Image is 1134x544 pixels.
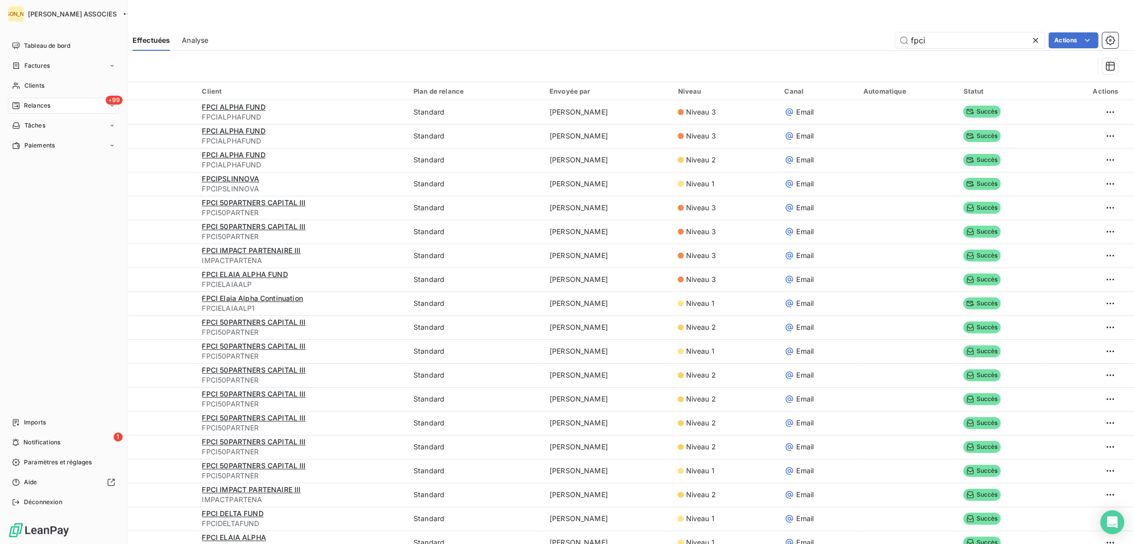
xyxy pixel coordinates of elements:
td: [PERSON_NAME] [544,315,672,339]
span: Tâches [24,121,45,130]
span: Email [796,203,814,213]
span: FPCI DELTA FUND [202,509,263,518]
span: Email [796,227,814,237]
div: Actions [1053,87,1118,95]
td: Standard [408,315,544,339]
span: FPCI 50PARTNERS CAPITAL III [202,390,305,398]
span: FPCIALPHAFUND [202,112,401,122]
span: FPCI 50PARTNERS CAPITAL III [202,342,305,350]
span: Succès [963,441,1000,453]
input: Rechercher [895,32,1044,48]
td: Standard [408,196,544,220]
span: Succès [963,130,1000,142]
td: Standard [408,291,544,315]
span: Succès [963,297,1000,309]
span: Email [796,346,814,356]
span: FPCI 50PARTNERS CAPITAL III [202,222,305,231]
span: Niveau 3 [686,107,715,117]
td: Standard [408,387,544,411]
span: Niveau 3 [686,203,715,213]
td: [PERSON_NAME] [544,507,672,531]
span: Succès [963,369,1000,381]
span: Email [796,179,814,189]
span: Succès [963,154,1000,166]
span: Paramètres et réglages [24,458,92,467]
span: +99 [106,96,123,105]
td: [PERSON_NAME] [544,148,672,172]
span: FPCI Elaia Alpha Continuation [202,294,302,302]
span: FPCI50PARTNER [202,375,401,385]
span: FPCIALPHAFUND [202,160,401,170]
span: FPCI50PARTNER [202,447,401,457]
div: Open Intercom Messenger [1100,510,1124,534]
div: Envoyée par [550,87,666,95]
span: FPCIELAIAALP [202,279,401,289]
span: FPCI IMPACT PARTENAIRE III [202,485,300,494]
span: Niveau 3 [686,251,715,261]
div: [PERSON_NAME] [8,6,24,22]
span: Client [202,87,222,95]
span: 1 [114,432,123,441]
span: FPCI50PARTNER [202,327,401,337]
span: Succès [963,345,1000,357]
span: Email [796,131,814,141]
span: FPCI ALPHA FUND [202,127,265,135]
td: [PERSON_NAME] [544,100,672,124]
span: Niveau 1 [686,298,714,308]
span: FPCIPSLINNOVA [202,184,401,194]
span: Niveau 1 [686,179,714,189]
span: Email [796,394,814,404]
span: Imports [24,418,46,427]
span: Niveau 2 [686,442,715,452]
td: [PERSON_NAME] [544,363,672,387]
span: Notifications [23,438,60,447]
span: Email [796,370,814,380]
span: FPCI 50PARTNERS CAPITAL III [202,437,305,446]
td: [PERSON_NAME] [544,124,672,148]
span: Niveau 2 [686,322,715,332]
div: Statut [963,87,1041,95]
span: Factures [24,61,50,70]
span: Succès [963,178,1000,190]
span: Niveau 3 [686,131,715,141]
td: Standard [408,220,544,244]
td: Standard [408,124,544,148]
span: Email [796,251,814,261]
td: [PERSON_NAME] [544,483,672,507]
td: [PERSON_NAME] [544,435,672,459]
span: FPCI50PARTNER [202,471,401,481]
span: IMPACTPARTENA [202,256,401,266]
span: Aide [24,478,37,487]
span: Clients [24,81,44,90]
span: Succès [963,250,1000,262]
span: Niveau 2 [686,418,715,428]
span: Email [796,490,814,500]
span: Tableau de bord [24,41,70,50]
span: Succès [963,417,1000,429]
span: FPCI 50PARTNERS CAPITAL III [202,198,305,207]
td: [PERSON_NAME] [544,268,672,291]
div: Plan de relance [414,87,538,95]
td: [PERSON_NAME] [544,291,672,315]
td: Standard [408,459,544,483]
div: Automatique [863,87,952,95]
td: Standard [408,435,544,459]
span: Email [796,274,814,284]
img: Logo LeanPay [8,522,70,538]
td: Standard [408,244,544,268]
span: FPCI50PARTNER [202,423,401,433]
span: Niveau 3 [686,274,715,284]
span: FPCI ALPHA FUND [202,103,265,111]
span: Email [796,298,814,308]
span: Déconnexion [24,498,62,507]
a: Aide [8,474,119,490]
span: Succès [963,106,1000,118]
span: Niveau 2 [686,155,715,165]
span: Succès [963,465,1000,477]
span: FPCI IMPACT PARTENAIRE III [202,246,300,255]
span: Succès [963,321,1000,333]
span: Niveau 2 [686,490,715,500]
span: Niveau 1 [686,466,714,476]
span: Niveau 2 [686,394,715,404]
td: Standard [408,148,544,172]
